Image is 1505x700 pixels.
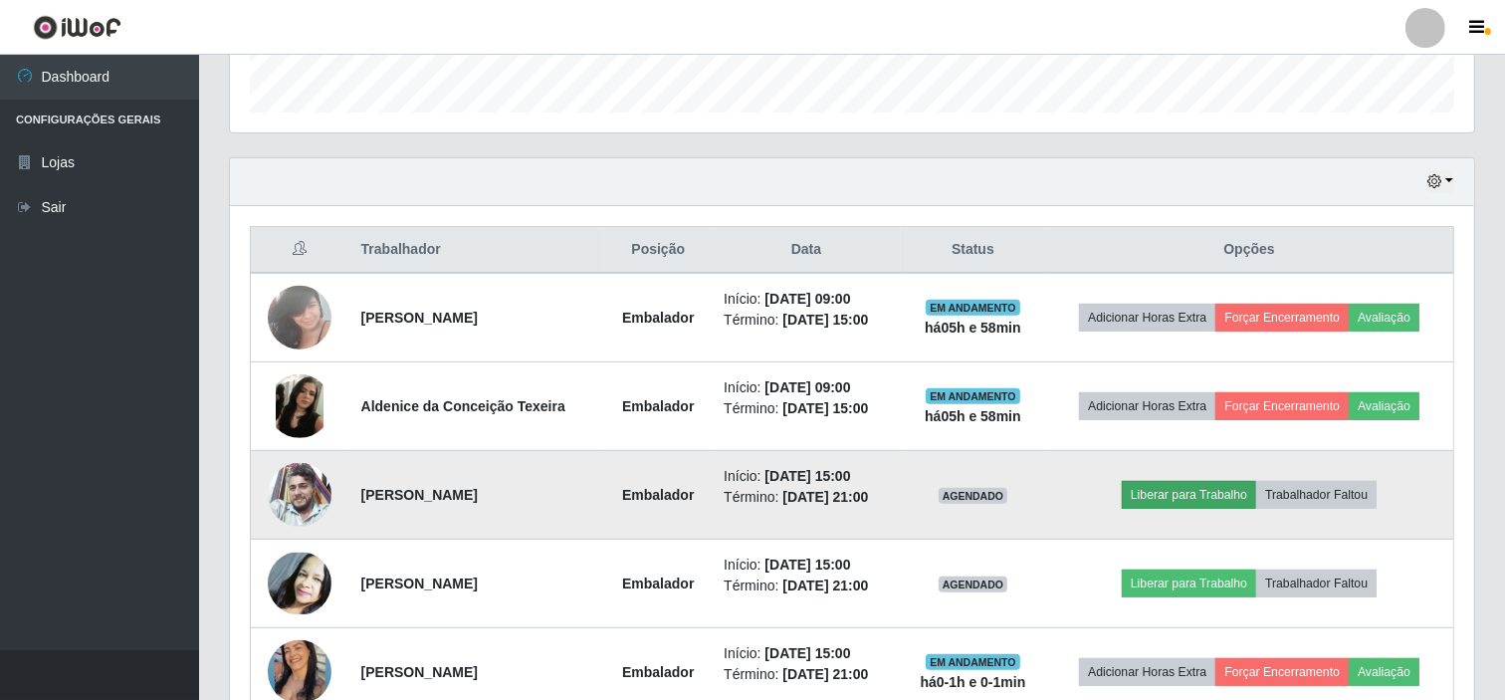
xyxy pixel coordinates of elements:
[604,227,712,274] th: Posição
[622,576,694,591] strong: Embalador
[724,643,889,664] li: Início:
[724,466,889,487] li: Início:
[1256,570,1377,597] button: Trabalhador Faltou
[1079,392,1215,420] button: Adicionar Horas Extra
[1349,658,1419,686] button: Avaliação
[622,398,694,414] strong: Embalador
[925,408,1021,424] strong: há 05 h e 58 min
[1079,304,1215,332] button: Adicionar Horas Extra
[361,664,478,680] strong: [PERSON_NAME]
[622,310,694,326] strong: Embalador
[1215,392,1349,420] button: Forçar Encerramento
[724,310,889,331] li: Término:
[764,557,850,573] time: [DATE] 15:00
[361,310,478,326] strong: [PERSON_NAME]
[939,488,1008,504] span: AGENDADO
[901,227,1045,274] th: Status
[712,227,901,274] th: Data
[782,578,868,593] time: [DATE] 21:00
[724,555,889,576] li: Início:
[268,374,331,438] img: 1744494663000.jpeg
[724,487,889,508] li: Término:
[361,487,478,503] strong: [PERSON_NAME]
[622,664,694,680] strong: Embalador
[268,275,331,359] img: 1706050148347.jpeg
[764,645,850,661] time: [DATE] 15:00
[1349,304,1419,332] button: Avaliação
[1045,227,1453,274] th: Opções
[782,666,868,682] time: [DATE] 21:00
[361,398,565,414] strong: Aldenice da Conceição Texeira
[925,320,1021,336] strong: há 05 h e 58 min
[1349,392,1419,420] button: Avaliação
[764,291,850,307] time: [DATE] 09:00
[926,300,1020,316] span: EM ANDAMENTO
[724,289,889,310] li: Início:
[724,398,889,419] li: Término:
[921,674,1026,690] strong: há 0-1 h e 0-1 min
[939,577,1008,592] span: AGENDADO
[764,468,850,484] time: [DATE] 15:00
[1215,658,1349,686] button: Forçar Encerramento
[349,227,605,274] th: Trabalhador
[622,487,694,503] strong: Embalador
[1122,481,1256,509] button: Liberar para Trabalho
[764,379,850,395] time: [DATE] 09:00
[926,388,1020,404] span: EM ANDAMENTO
[268,553,331,614] img: 1724612024649.jpeg
[1122,570,1256,597] button: Liberar para Trabalho
[724,377,889,398] li: Início:
[782,400,868,416] time: [DATE] 15:00
[926,654,1020,670] span: EM ANDAMENTO
[33,15,121,40] img: CoreUI Logo
[782,312,868,328] time: [DATE] 15:00
[1256,481,1377,509] button: Trabalhador Faltou
[724,664,889,685] li: Término:
[724,576,889,596] li: Término:
[361,576,478,591] strong: [PERSON_NAME]
[1079,658,1215,686] button: Adicionar Horas Extra
[782,489,868,505] time: [DATE] 21:00
[268,463,331,527] img: 1646132801088.jpeg
[1215,304,1349,332] button: Forçar Encerramento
